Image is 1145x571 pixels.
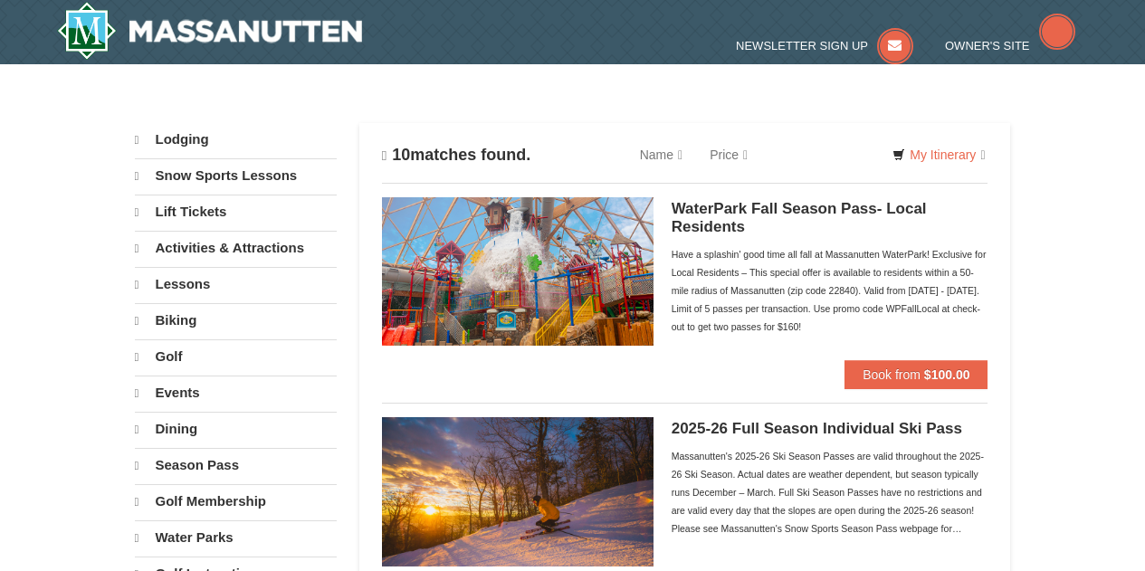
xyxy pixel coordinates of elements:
[672,447,988,538] div: Massanutten's 2025-26 Ski Season Passes are valid throughout the 2025-26 Ski Season. Actual dates...
[57,2,363,60] a: Massanutten Resort
[672,245,988,336] div: Have a splashin' good time all fall at Massanutten WaterPark! Exclusive for Local Residents – Thi...
[672,200,988,236] h5: WaterPark Fall Season Pass- Local Residents
[672,420,988,438] h5: 2025-26 Full Season Individual Ski Pass
[135,231,337,265] a: Activities & Attractions
[135,520,337,555] a: Water Parks
[945,39,1075,52] a: Owner's Site
[863,367,921,382] span: Book from
[135,303,337,338] a: Biking
[696,137,761,173] a: Price
[135,195,337,229] a: Lift Tickets
[135,123,337,157] a: Lodging
[736,39,913,52] a: Newsletter Sign Up
[382,197,654,346] img: 6619937-212-8c750e5f.jpg
[57,2,363,60] img: Massanutten Resort Logo
[135,158,337,193] a: Snow Sports Lessons
[945,39,1030,52] span: Owner's Site
[135,339,337,374] a: Golf
[736,39,868,52] span: Newsletter Sign Up
[135,448,337,482] a: Season Pass
[382,417,654,566] img: 6619937-208-2295c65e.jpg
[135,412,337,446] a: Dining
[135,267,337,301] a: Lessons
[135,376,337,410] a: Events
[844,360,988,389] button: Book from $100.00
[881,141,997,168] a: My Itinerary
[924,367,970,382] strong: $100.00
[135,484,337,519] a: Golf Membership
[626,137,696,173] a: Name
